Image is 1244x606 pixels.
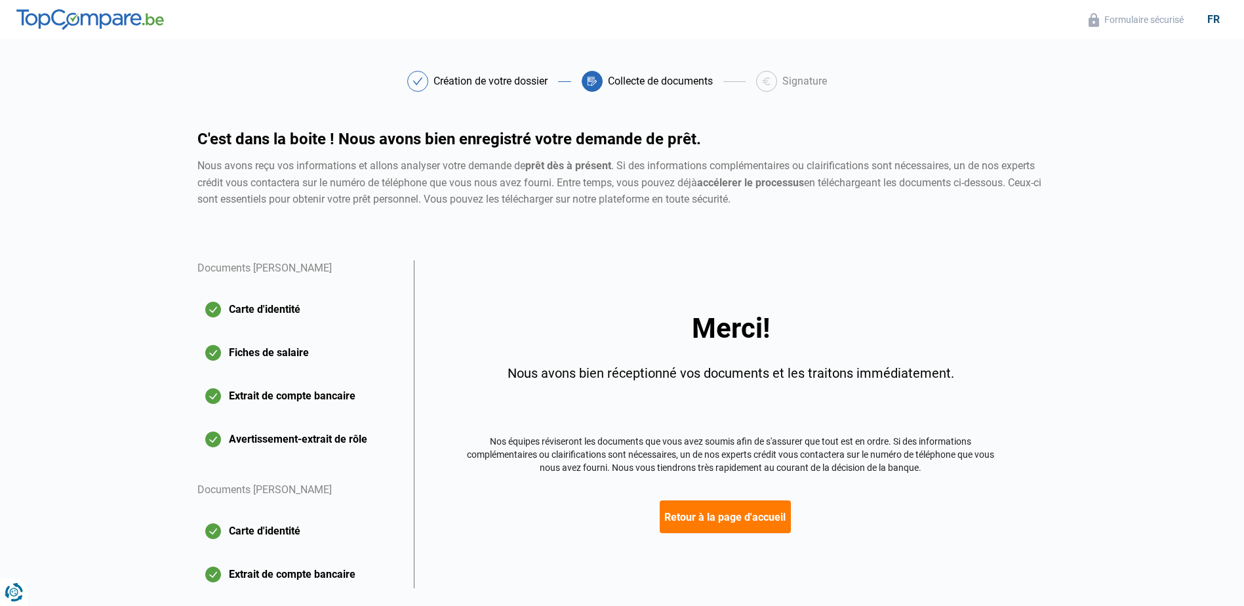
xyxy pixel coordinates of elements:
div: Signature [782,76,827,87]
div: Documents [PERSON_NAME] [197,466,398,515]
button: Carte d'identité [197,293,398,326]
div: Collecte de documents [608,76,713,87]
button: Avertissement-extrait de rôle [197,423,398,456]
div: Nos équipes réviseront les documents que vous avez soumis afin de s'assurer que tout est en ordre... [465,435,996,474]
button: Formulaire sécurisé [1085,12,1188,28]
div: fr [1199,13,1228,26]
div: Nous avons reçu vos informations et allons analyser votre demande de . Si des informations complé... [197,157,1047,208]
button: Extrait de compte bancaire [197,558,398,591]
div: Nous avons bien réceptionné vos documents et les traitons immédiatement. [465,363,996,383]
div: Création de votre dossier [433,76,548,87]
strong: prêt dès à présent [525,159,611,172]
button: Extrait de compte bancaire [197,380,398,413]
strong: accélerer le processus [697,176,804,189]
h1: C'est dans la boite ! Nous avons bien enregistré votre demande de prêt. [197,131,1047,147]
div: Documents [PERSON_NAME] [197,260,398,293]
button: Carte d'identité [197,515,398,548]
div: Merci! [465,315,996,342]
img: TopCompare.be [16,9,164,30]
button: Retour à la page d'accueil [660,500,791,533]
button: Fiches de salaire [197,336,398,369]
